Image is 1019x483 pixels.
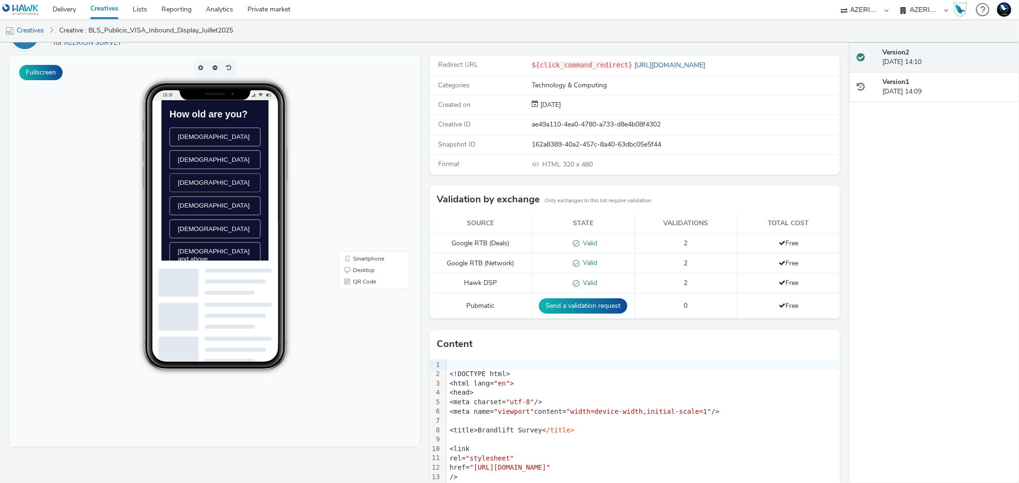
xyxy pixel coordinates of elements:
[541,160,593,169] span: 320 x 480
[429,444,441,454] div: 10
[23,80,126,90] span: [DEMOGRAPHIC_DATA]
[953,2,967,17] img: Hawk Academy
[447,407,839,417] div: <meta name= content= />
[447,426,839,435] div: <title>Brandlift Survey<
[23,178,126,189] span: [DEMOGRAPHIC_DATA]
[23,146,126,156] span: [DEMOGRAPHIC_DATA]
[343,223,366,229] span: QR Code
[429,426,441,435] div: 8
[882,48,909,57] strong: Version 2
[429,360,441,370] div: 1
[684,259,687,268] span: 2
[429,407,441,416] div: 6
[882,77,1011,97] div: [DATE] 14:09
[429,214,532,233] th: Source
[532,81,838,90] div: Technology & Computing
[466,454,514,462] span: "stylesheet"
[429,294,532,319] td: Pubmatic
[438,140,475,149] span: Snapshot ID
[429,233,532,253] td: Google RTB (Deals)
[331,209,398,220] li: Desktop
[494,379,510,387] span: "en"
[23,113,126,123] span: [DEMOGRAPHIC_DATA]
[447,398,839,407] div: <meta charset= />
[447,388,839,398] div: <head>
[579,258,597,267] span: Valid
[494,408,534,415] span: "viewport"
[429,273,532,294] td: Hawk DSP
[779,239,798,248] span: Free
[438,81,470,90] span: Categories
[429,463,441,472] div: 12
[429,388,441,398] div: 4
[438,159,460,168] span: Format
[447,444,839,454] div: <link
[567,408,711,415] span: "width=device-width,initial-scale=1"
[331,198,398,209] li: Smartphone
[447,369,839,379] div: <!DOCTYPE html>
[2,4,39,16] img: undefined Logo
[779,259,798,268] span: Free
[684,278,687,287] span: 2
[470,463,550,471] span: "[URL][DOMAIN_NAME]"
[684,239,687,248] span: 2
[429,416,441,426] div: 7
[343,200,375,206] span: Smartphone
[23,211,126,231] span: [DEMOGRAPHIC_DATA] and above
[447,463,839,472] div: href=
[54,19,238,42] a: Creative : BLS_Publicis_VISA_Inbound_Display_Juillet2025
[438,100,471,109] span: Created on
[447,454,839,463] div: rel=
[997,2,1011,17] img: Support Hawk
[532,61,633,69] code: ${click_command_redirect}
[429,253,532,273] td: Google RTB (Network)
[538,100,561,109] span: [DATE]
[447,472,839,482] div: />
[633,61,709,70] a: [URL][DOMAIN_NAME]
[447,379,839,388] div: <html lang= >
[634,214,737,233] th: Validations
[532,140,838,149] div: 162a8389-40a2-457c-8a40-63dbc05e5f44
[331,220,398,232] li: QR Code
[11,13,141,28] h1: How old are you?
[437,337,472,351] h3: Content
[542,160,563,169] span: HTML
[779,278,798,287] span: Free
[532,214,634,233] th: State
[429,435,441,444] div: 9
[23,47,126,57] span: [DEMOGRAPHIC_DATA]
[579,278,597,287] span: Valid
[19,65,63,80] button: Fullscreen
[882,48,1011,67] div: [DATE] 14:10
[429,453,441,463] div: 11
[539,298,627,314] button: Send a validation request
[546,426,574,434] span: /title>
[429,398,441,407] div: 5
[779,301,798,310] span: Free
[545,197,651,205] small: Only exchanges in this list require validation
[438,60,478,69] span: Redirect URL
[5,26,14,36] img: mobile
[429,379,441,388] div: 3
[429,472,441,482] div: 13
[438,120,471,129] span: Creative ID
[506,398,534,406] span: "utf-8"
[538,100,561,110] div: Creation 25 July 2025, 14:09
[54,38,64,47] span: for
[437,192,540,207] h3: Validation by exchange
[579,239,597,248] span: Valid
[429,369,441,379] div: 2
[343,212,365,218] span: Desktop
[882,77,909,86] strong: Version 1
[684,301,687,310] span: 0
[64,38,125,47] a: AZERION SURVEY
[532,120,838,129] div: ae49a110-4ea0-4780-a733-d8e4b08f4302
[737,214,840,233] th: Total cost
[953,2,971,17] a: Hawk Academy
[152,37,163,42] span: 18:18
